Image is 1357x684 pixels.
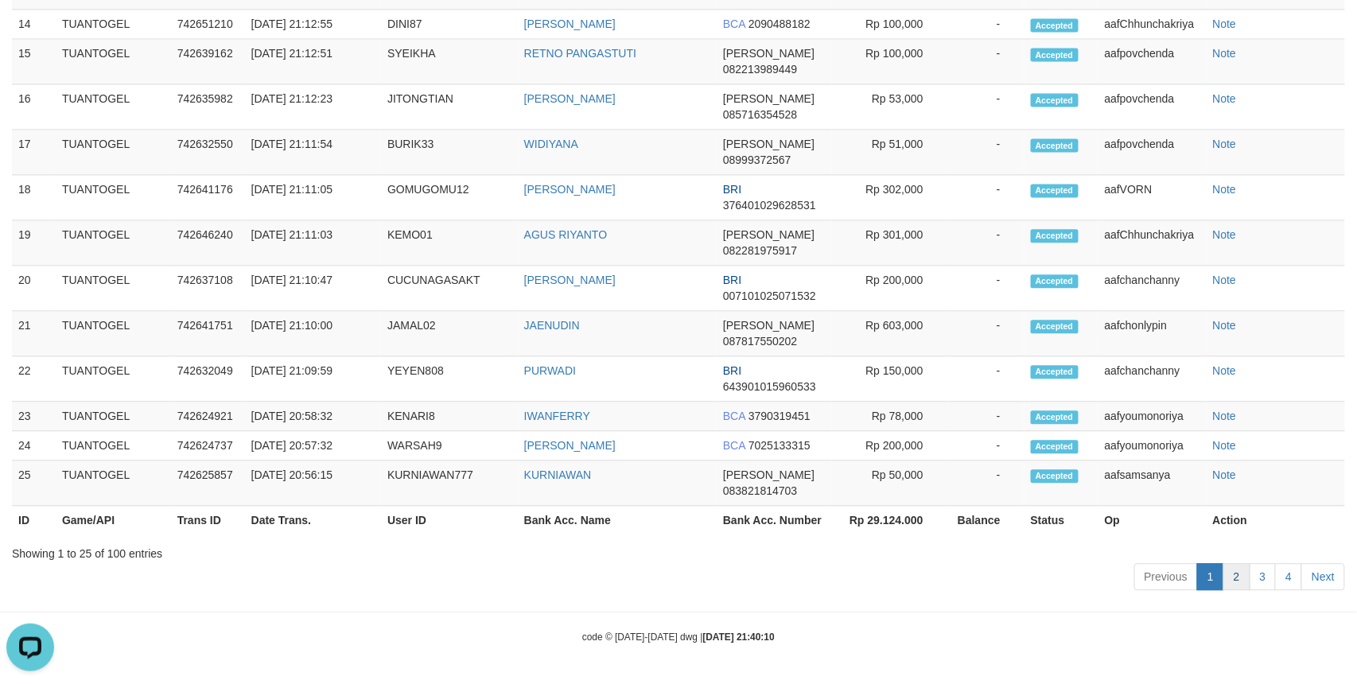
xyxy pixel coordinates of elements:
[381,84,518,130] td: JITONGTIAN
[1213,410,1237,422] a: Note
[723,290,816,302] span: Copy 007101025071532 to clipboard
[947,266,1025,311] td: -
[723,92,815,105] span: [PERSON_NAME]
[524,439,616,452] a: [PERSON_NAME]
[171,461,245,506] td: 742625857
[717,506,832,535] th: Bank Acc. Number
[12,84,56,130] td: 16
[748,17,811,30] span: Copy 2090488182 to clipboard
[1213,228,1237,241] a: Note
[245,84,381,130] td: [DATE] 21:12:23
[832,506,947,535] th: Rp 29.124.000
[171,84,245,130] td: 742635982
[524,228,608,241] a: AGUS RIYANTO
[381,356,518,402] td: YEYEN808
[56,10,171,39] td: TUANTOGEL
[524,17,616,30] a: [PERSON_NAME]
[947,10,1025,39] td: -
[723,439,745,452] span: BCA
[1031,229,1079,243] span: Accepted
[381,431,518,461] td: WARSAH9
[723,319,815,332] span: [PERSON_NAME]
[245,220,381,266] td: [DATE] 21:11:03
[1031,48,1079,61] span: Accepted
[832,220,947,266] td: Rp 301,000
[1031,440,1079,453] span: Accepted
[12,539,1345,562] div: Showing 1 to 25 of 100 entries
[1098,10,1207,39] td: aafChhunchakriya
[171,356,245,402] td: 742632049
[381,402,518,431] td: KENARI8
[1213,468,1237,481] a: Note
[748,439,811,452] span: Copy 7025133315 to clipboard
[1134,563,1198,590] a: Previous
[1098,39,1207,84] td: aafpovchenda
[12,461,56,506] td: 25
[832,311,947,356] td: Rp 603,000
[524,274,616,286] a: [PERSON_NAME]
[171,130,245,175] td: 742632550
[1213,319,1237,332] a: Note
[56,506,171,535] th: Game/API
[524,468,592,481] a: KURNIAWAN
[171,431,245,461] td: 742624737
[171,10,245,39] td: 742651210
[245,175,381,220] td: [DATE] 21:11:05
[381,506,518,535] th: User ID
[1031,365,1079,379] span: Accepted
[1213,17,1237,30] a: Note
[245,461,381,506] td: [DATE] 20:56:15
[524,319,580,332] a: JAENUDIN
[245,10,381,39] td: [DATE] 21:12:55
[245,39,381,84] td: [DATE] 21:12:51
[518,506,717,535] th: Bank Acc. Name
[723,154,791,166] span: Copy 08999372567 to clipboard
[171,220,245,266] td: 742646240
[12,266,56,311] td: 20
[245,402,381,431] td: [DATE] 20:58:32
[723,244,797,257] span: Copy 082281975917 to clipboard
[56,266,171,311] td: TUANTOGEL
[723,63,797,76] span: Copy 082213989449 to clipboard
[1275,563,1302,590] a: 4
[381,311,518,356] td: JAMAL02
[832,175,947,220] td: Rp 302,000
[12,431,56,461] td: 24
[723,335,797,348] span: Copy 087817550202 to clipboard
[1207,506,1345,535] th: Action
[171,39,245,84] td: 742639162
[947,220,1025,266] td: -
[381,10,518,39] td: DINI87
[6,6,54,54] button: Open LiveChat chat widget
[12,506,56,535] th: ID
[171,175,245,220] td: 742641176
[171,311,245,356] td: 742641751
[12,175,56,220] td: 18
[12,130,56,175] td: 17
[1031,410,1079,424] span: Accepted
[171,266,245,311] td: 742637108
[245,266,381,311] td: [DATE] 21:10:47
[524,138,578,150] a: WIDIYANA
[1031,184,1079,197] span: Accepted
[1250,563,1277,590] a: 3
[832,130,947,175] td: Rp 51,000
[524,92,616,105] a: [PERSON_NAME]
[723,274,741,286] span: BRI
[947,461,1025,506] td: -
[1031,274,1079,288] span: Accepted
[748,410,811,422] span: Copy 3790319451 to clipboard
[56,84,171,130] td: TUANTOGEL
[1213,92,1237,105] a: Note
[1098,311,1207,356] td: aafchonlypin
[1098,220,1207,266] td: aafChhunchakriya
[1098,356,1207,402] td: aafchanchanny
[723,364,741,377] span: BRI
[12,10,56,39] td: 14
[56,402,171,431] td: TUANTOGEL
[56,175,171,220] td: TUANTOGEL
[703,632,775,643] strong: [DATE] 21:40:10
[1301,563,1345,590] a: Next
[245,506,381,535] th: Date Trans.
[524,47,636,60] a: RETNO PANGASTUTI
